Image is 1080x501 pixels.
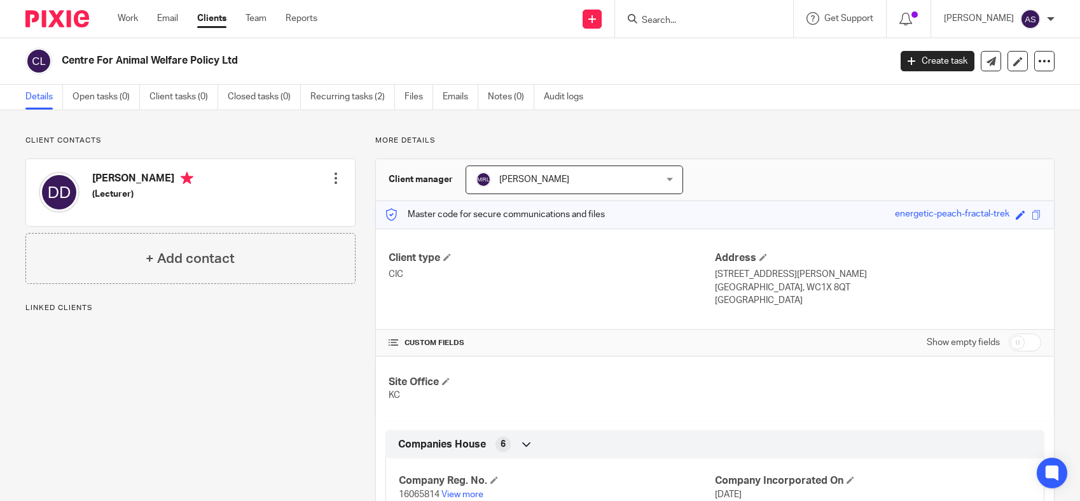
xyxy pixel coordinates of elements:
h4: CUSTOM FIELDS [389,338,715,348]
span: 6 [501,438,506,451]
a: Files [405,85,433,109]
span: Get Support [824,14,873,23]
i: Primary [181,172,193,185]
img: Pixie [25,10,89,27]
a: Recurring tasks (2) [310,85,395,109]
a: Email [157,12,178,25]
span: KC [389,391,400,400]
a: Details [25,85,63,109]
img: svg%3E [25,48,52,74]
a: Closed tasks (0) [228,85,301,109]
a: Create task [901,51,974,71]
a: Reports [286,12,317,25]
h4: Company Reg. No. [399,474,715,488]
a: Open tasks (0) [73,85,140,109]
p: [GEOGRAPHIC_DATA], WC1X 8QT [715,281,1041,294]
img: svg%3E [476,172,491,187]
a: Audit logs [544,85,593,109]
a: Clients [197,12,226,25]
label: Show empty fields [927,336,1000,349]
p: CIC [389,268,715,281]
p: [STREET_ADDRESS][PERSON_NAME] [715,268,1041,281]
input: Search [640,15,755,27]
span: Companies House [398,438,486,451]
p: [GEOGRAPHIC_DATA] [715,294,1041,307]
a: Team [246,12,267,25]
a: Notes (0) [488,85,534,109]
h4: + Add contact [146,249,235,269]
img: svg%3E [39,172,80,213]
span: [DATE] [715,490,742,499]
h4: Address [715,251,1041,265]
img: svg%3E [1020,9,1041,29]
p: Linked clients [25,303,356,313]
span: [PERSON_NAME] [499,175,569,184]
h4: Client type [389,251,715,265]
h4: [PERSON_NAME] [92,172,193,188]
h3: Client manager [389,173,453,186]
p: Client contacts [25,136,356,146]
span: 16065814 [399,490,440,499]
a: Client tasks (0) [149,85,218,109]
h5: (Lecturer) [92,188,193,201]
p: More details [375,136,1055,146]
a: Work [118,12,138,25]
a: Emails [443,85,478,109]
div: energetic-peach-fractal-trek [895,208,1009,222]
a: View more [441,490,483,499]
p: [PERSON_NAME] [944,12,1014,25]
p: Master code for secure communications and files [385,208,605,221]
h4: Site Office [389,376,715,389]
h4: Company Incorporated On [715,474,1031,488]
h2: Centre For Animal Welfare Policy Ltd [62,54,717,67]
